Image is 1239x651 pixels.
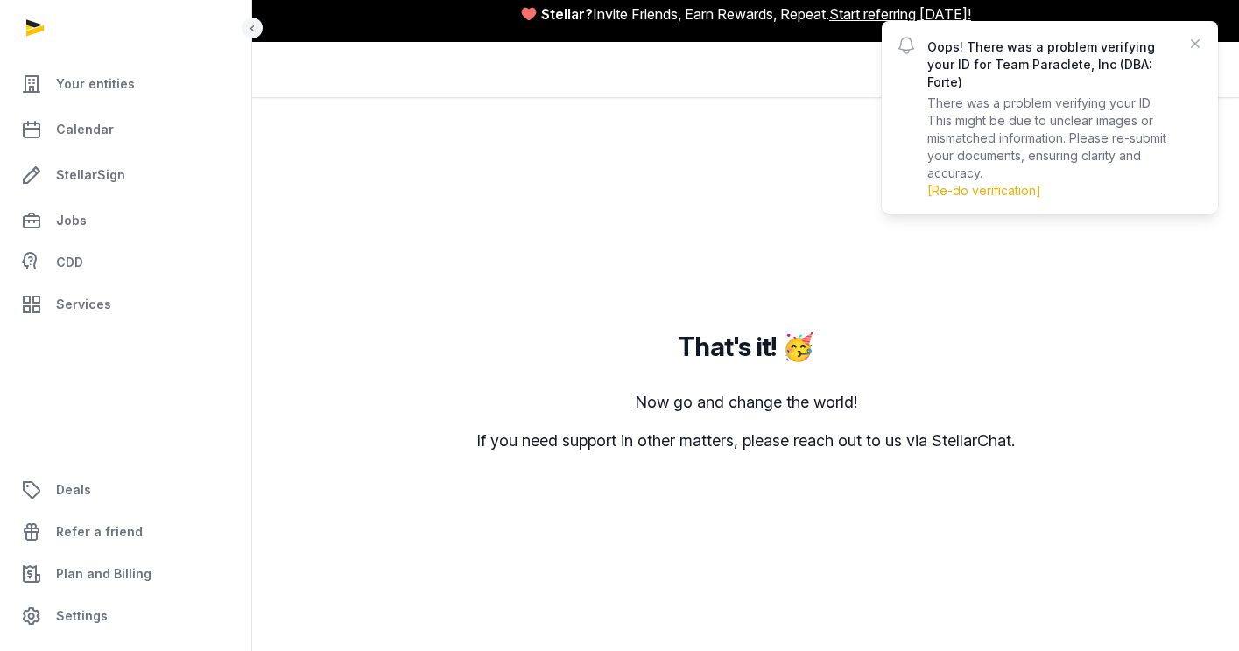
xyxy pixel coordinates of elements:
span: Refer a friend [56,521,143,542]
span: Jobs [56,210,87,231]
a: Refer a friend [14,511,237,553]
span: Plan and Billing [56,563,151,584]
span: Settings [56,605,108,626]
a: Your entities [14,63,237,105]
a: Settings [14,595,237,637]
p: There was a problem verifying your ID. This might be due to unclear images or mismatched informat... [927,94,1172,199]
a: Start referring [DATE]! [829,3,971,24]
span: Services [56,294,111,315]
span: Your entities [56,73,135,94]
a: StellarSign [14,154,237,196]
span: Deals [56,479,91,500]
h2: That's it! 🥳 [678,331,813,362]
span: CDD [56,252,83,273]
p: Now go and change the world! [476,390,1015,415]
p: If you need support in other matters, please reach out to us via StellarChat. [476,429,1015,453]
p: Oops! There was a problem verifying your ID for Team Paraclete, Inc (DBA: Forte) [927,38,1172,91]
a: Calendar [14,108,237,150]
iframe: Chat Widget [1151,567,1239,651]
a: CDD [14,245,237,280]
span: Stellar? [541,3,593,24]
a: Plan and Billing [14,553,237,595]
span: Calendar [56,119,114,140]
a: Services [14,283,237,325]
a: Deals [14,469,237,511]
span: StellarSign [56,164,125,185]
a: Jobs [14,199,237,241]
a: [Re-do verification] [927,183,1041,198]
